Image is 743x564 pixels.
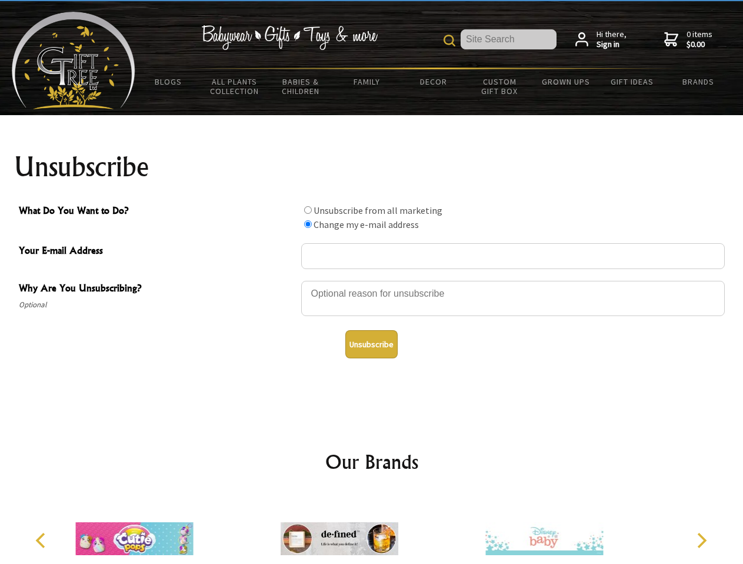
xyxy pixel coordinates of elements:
label: Unsubscribe from all marketing [314,204,442,216]
textarea: Why Are You Unsubscribing? [301,281,725,316]
input: What Do You Want to Do? [304,220,312,228]
input: Your E-mail Address [301,243,725,269]
a: Custom Gift Box [467,69,533,103]
a: Gift Ideas [599,69,665,94]
a: Decor [400,69,467,94]
span: 0 items [687,29,712,50]
img: product search [444,35,455,46]
img: Babywear - Gifts - Toys & more [201,25,378,50]
a: All Plants Collection [202,69,268,103]
span: Why Are You Unsubscribing? [19,281,295,298]
strong: $0.00 [687,39,712,50]
a: Brands [665,69,732,94]
a: Hi there,Sign in [575,29,627,50]
a: Grown Ups [532,69,599,94]
label: Change my e-mail address [314,219,419,230]
input: Site Search [461,29,557,49]
a: Babies & Children [268,69,334,103]
a: BLOGS [135,69,202,94]
span: Optional [19,298,295,312]
img: Babyware - Gifts - Toys and more... [12,12,135,109]
button: Unsubscribe [345,330,398,358]
a: 0 items$0.00 [664,29,712,50]
button: Next [688,528,714,553]
span: Your E-mail Address [19,243,295,260]
a: Family [334,69,401,94]
h1: Unsubscribe [14,153,729,181]
button: Previous [29,528,55,553]
input: What Do You Want to Do? [304,206,312,214]
span: Hi there, [597,29,627,50]
span: What Do You Want to Do? [19,203,295,220]
strong: Sign in [597,39,627,50]
h2: Our Brands [24,448,720,476]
